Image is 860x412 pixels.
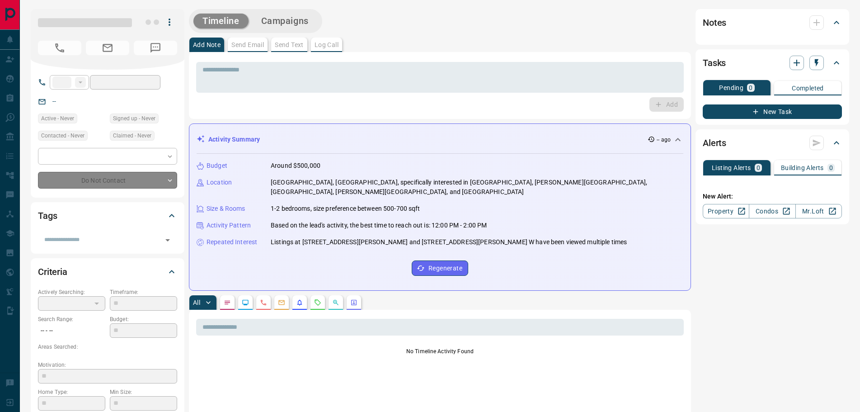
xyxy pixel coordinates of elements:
[412,260,468,276] button: Regenerate
[38,388,105,396] p: Home Type:
[712,165,751,171] p: Listing Alerts
[252,14,318,28] button: Campaigns
[41,114,74,123] span: Active - Never
[110,388,177,396] p: Min Size:
[350,299,357,306] svg: Agent Actions
[703,136,726,150] h2: Alerts
[703,192,842,201] p: New Alert:
[657,136,671,144] p: -- ago
[703,204,749,218] a: Property
[703,132,842,154] div: Alerts
[207,204,245,213] p: Size & Rooms
[38,323,105,338] p: -- - --
[207,237,257,247] p: Repeated Interest
[271,221,487,230] p: Based on the lead's activity, the best time to reach out is: 12:00 PM - 2:00 PM
[38,205,177,227] div: Tags
[224,299,231,306] svg: Notes
[193,42,221,48] p: Add Note
[757,165,760,171] p: 0
[161,234,174,246] button: Open
[193,299,200,306] p: All
[314,299,321,306] svg: Requests
[38,315,105,323] p: Search Range:
[207,161,227,170] p: Budget
[260,299,267,306] svg: Calls
[86,41,129,55] span: No Email
[278,299,285,306] svg: Emails
[703,12,842,33] div: Notes
[113,114,155,123] span: Signed up - Never
[134,41,177,55] span: No Number
[113,131,151,140] span: Claimed - Never
[38,288,105,296] p: Actively Searching:
[38,208,57,223] h2: Tags
[38,265,67,279] h2: Criteria
[52,98,56,105] a: --
[271,237,627,247] p: Listings at [STREET_ADDRESS][PERSON_NAME] and [STREET_ADDRESS][PERSON_NAME] W have been viewed mu...
[703,104,842,119] button: New Task
[207,178,232,187] p: Location
[703,15,726,30] h2: Notes
[332,299,339,306] svg: Opportunities
[207,221,251,230] p: Activity Pattern
[792,85,824,91] p: Completed
[781,165,824,171] p: Building Alerts
[38,343,177,351] p: Areas Searched:
[719,85,743,91] p: Pending
[38,172,177,189] div: Do Not Contact
[41,131,85,140] span: Contacted - Never
[271,178,683,197] p: [GEOGRAPHIC_DATA], [GEOGRAPHIC_DATA], specifically interested in [GEOGRAPHIC_DATA], [PERSON_NAME]...
[749,85,752,91] p: 0
[749,204,795,218] a: Condos
[196,347,684,355] p: No Timeline Activity Found
[197,131,683,148] div: Activity Summary-- ago
[271,161,320,170] p: Around $500,000
[38,261,177,283] div: Criteria
[271,204,420,213] p: 1-2 bedrooms, size preference between 500-700 sqft
[38,41,81,55] span: No Number
[193,14,249,28] button: Timeline
[296,299,303,306] svg: Listing Alerts
[703,56,726,70] h2: Tasks
[208,135,260,144] p: Activity Summary
[829,165,833,171] p: 0
[110,288,177,296] p: Timeframe:
[242,299,249,306] svg: Lead Browsing Activity
[795,204,842,218] a: Mr.Loft
[38,361,177,369] p: Motivation:
[110,315,177,323] p: Budget:
[703,52,842,74] div: Tasks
